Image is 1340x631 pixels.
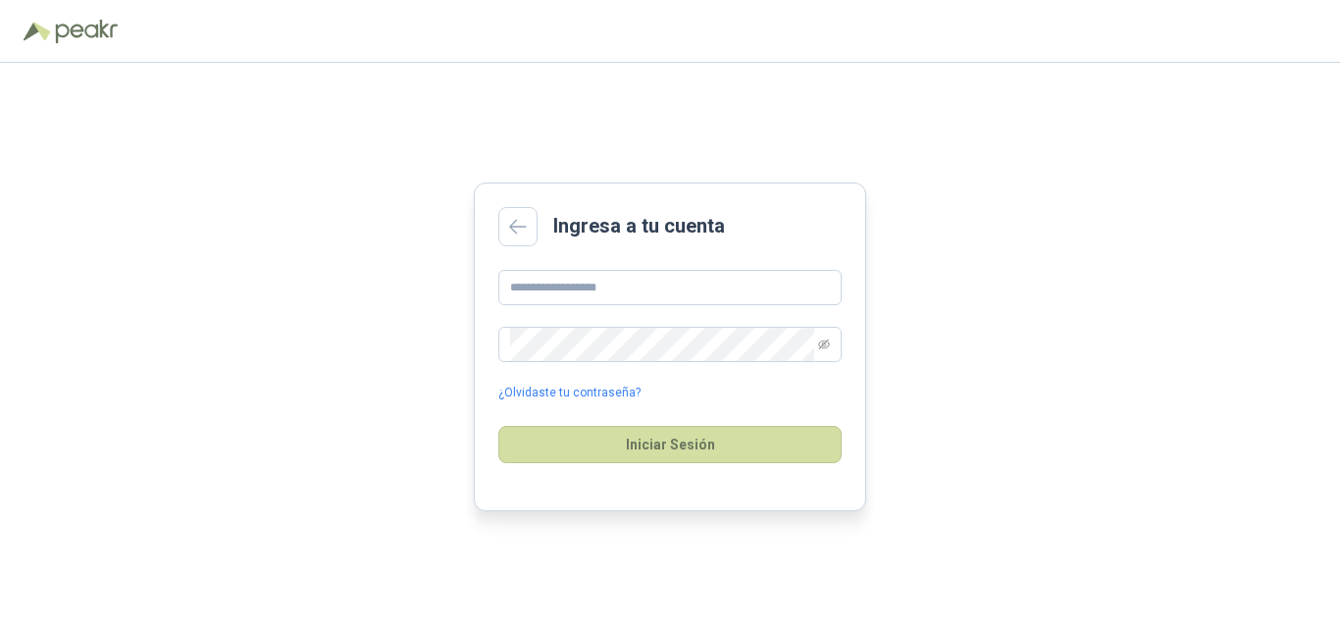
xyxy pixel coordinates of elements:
img: Peakr [55,20,118,43]
h2: Ingresa a tu cuenta [553,211,725,241]
button: Iniciar Sesión [498,426,842,463]
img: Logo [24,22,51,41]
span: eye-invisible [818,339,830,350]
a: ¿Olvidaste tu contraseña? [498,384,641,402]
